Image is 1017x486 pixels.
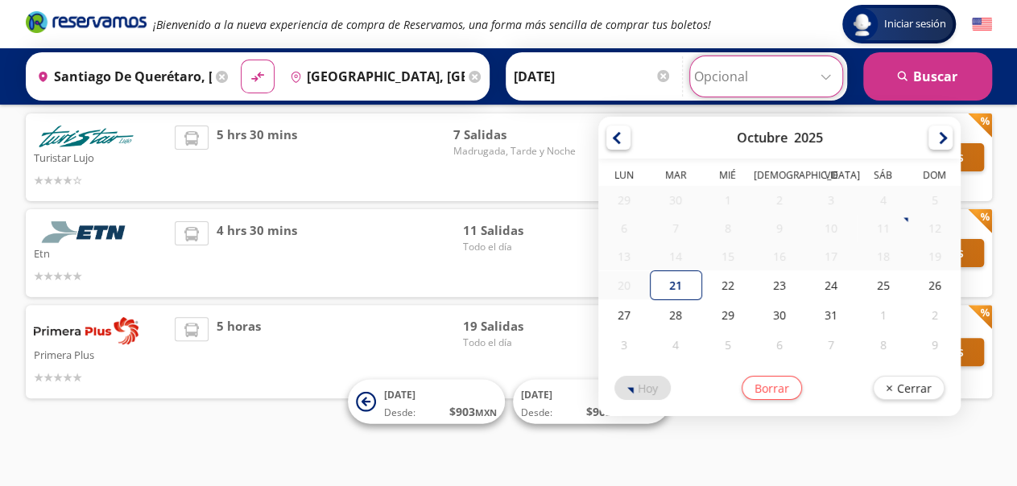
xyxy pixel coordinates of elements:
[650,186,701,214] div: 30-Sep-25
[858,186,909,214] div: 04-Oct-25
[283,56,465,97] input: Buscar Destino
[462,240,575,254] span: Todo el día
[650,330,701,360] div: 04-Nov-25
[384,388,415,402] span: [DATE]
[217,317,261,386] span: 5 horas
[449,403,497,420] span: $ 903
[650,214,701,242] div: 07-Oct-25
[754,214,805,242] div: 09-Oct-25
[754,270,805,300] div: 23-Oct-25
[702,186,754,214] div: 01-Oct-25
[34,344,167,364] p: Primera Plus
[598,242,650,270] div: 13-Oct-25
[702,300,754,330] div: 29-Oct-25
[34,147,167,167] p: Turistar Lujo
[462,221,575,240] span: 11 Salidas
[514,56,672,97] input: Elegir Fecha
[737,129,788,146] div: Octubre
[805,168,857,186] th: Viernes
[858,214,909,242] div: 11-Oct-25
[878,16,953,32] span: Iniciar sesión
[598,271,650,299] div: 20-Oct-25
[598,214,650,242] div: 06-Oct-25
[754,300,805,330] div: 30-Oct-25
[384,406,415,420] span: Desde:
[650,300,701,330] div: 28-Oct-25
[805,242,857,270] div: 17-Oct-25
[453,144,575,159] span: Madrugada, Tarde y Noche
[858,242,909,270] div: 18-Oct-25
[742,376,802,400] button: Borrar
[702,214,754,242] div: 08-Oct-25
[702,242,754,270] div: 15-Oct-25
[217,126,297,189] span: 5 hrs 30 mins
[754,242,805,270] div: 16-Oct-25
[217,221,297,285] span: 4 hrs 30 mins
[863,52,992,101] button: Buscar
[598,186,650,214] div: 29-Sep-25
[34,243,167,262] p: Etn
[348,380,505,424] button: [DATE]Desde:$903MXN
[909,242,961,270] div: 19-Oct-25
[650,242,701,270] div: 14-Oct-25
[462,317,575,336] span: 19 Salidas
[909,270,961,300] div: 26-Oct-25
[909,300,961,330] div: 02-Nov-25
[598,168,650,186] th: Lunes
[513,380,670,424] button: [DATE]Desde:$903MXN
[754,330,805,360] div: 06-Nov-25
[650,270,701,300] div: 21-Oct-25
[805,214,857,242] div: 10-Oct-25
[153,17,711,32] em: ¡Bienvenido a la nueva experiencia de compra de Reservamos, una forma más sencilla de comprar tus...
[521,388,552,402] span: [DATE]
[858,168,909,186] th: Sábado
[702,270,754,300] div: 22-Oct-25
[26,10,147,34] i: Brand Logo
[462,336,575,350] span: Todo el día
[453,126,575,144] span: 7 Salidas
[694,56,838,97] input: Opcional
[702,330,754,360] div: 05-Nov-25
[805,186,857,214] div: 03-Oct-25
[650,168,701,186] th: Martes
[909,330,961,360] div: 09-Nov-25
[858,270,909,300] div: 25-Oct-25
[909,168,961,186] th: Domingo
[26,10,147,39] a: Brand Logo
[475,406,497,418] small: MXN
[34,221,138,243] img: Etn
[598,330,650,360] div: 03-Nov-25
[34,317,138,344] img: Primera Plus
[31,56,212,97] input: Buscar Origen
[614,376,671,400] button: Hoy
[521,406,552,420] span: Desde:
[858,300,909,330] div: 01-Nov-25
[909,186,961,214] div: 05-Oct-25
[805,270,857,300] div: 24-Oct-25
[598,300,650,330] div: 27-Oct-25
[754,168,805,186] th: Jueves
[805,300,857,330] div: 31-Oct-25
[805,330,857,360] div: 07-Nov-25
[34,126,138,147] img: Turistar Lujo
[873,376,945,400] button: Cerrar
[858,330,909,360] div: 08-Nov-25
[909,214,961,242] div: 12-Oct-25
[794,129,823,146] div: 2025
[972,14,992,35] button: English
[586,403,634,420] span: $ 903
[702,168,754,186] th: Miércoles
[754,186,805,214] div: 02-Oct-25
